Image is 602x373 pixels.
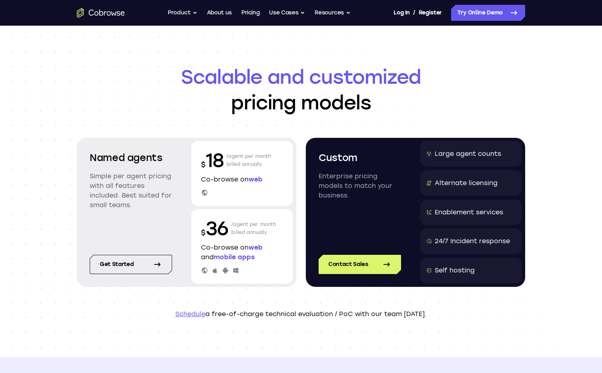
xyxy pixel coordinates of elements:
[435,208,503,217] div: Enablement services
[435,178,498,188] div: Alternate licensing
[419,5,442,21] a: Register
[201,147,223,173] p: 18
[90,171,172,210] p: Simple per agent pricing with all features included. Best suited for small teams.
[435,266,475,275] div: Self hosting
[249,175,263,183] span: web
[214,253,255,261] span: mobile apps
[175,310,205,318] a: Schedule
[77,8,125,18] a: Go to the home page
[90,151,172,165] h2: Named agents
[201,160,206,169] span: $
[90,255,172,274] a: Get started
[319,171,401,200] p: Enterprise pricing models to match your business.
[201,175,283,184] p: Co-browse on
[201,216,228,241] p: 36
[315,5,351,21] button: Resources
[319,151,401,165] h2: Custom
[269,5,305,21] button: Use Cases
[435,236,510,246] div: 24/7 Incident response
[319,255,401,274] a: Contact Sales
[77,64,525,90] span: Scalable and customized
[77,309,525,319] p: a free-of-charge technical evaluation / PoC with our team [DATE].
[413,8,415,18] span: /
[393,5,409,21] a: Log In
[77,64,525,115] h1: pricing models
[201,228,206,237] span: $
[451,5,525,21] a: Try Online Demo
[168,5,197,21] button: Product
[201,243,283,262] p: Co-browse on and
[241,5,260,21] a: Pricing
[231,216,276,241] p: /agent per month billed annually
[249,244,263,251] span: web
[227,147,271,173] p: /agent per month billed annually
[207,5,232,21] a: About us
[435,149,501,159] div: Large agent counts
